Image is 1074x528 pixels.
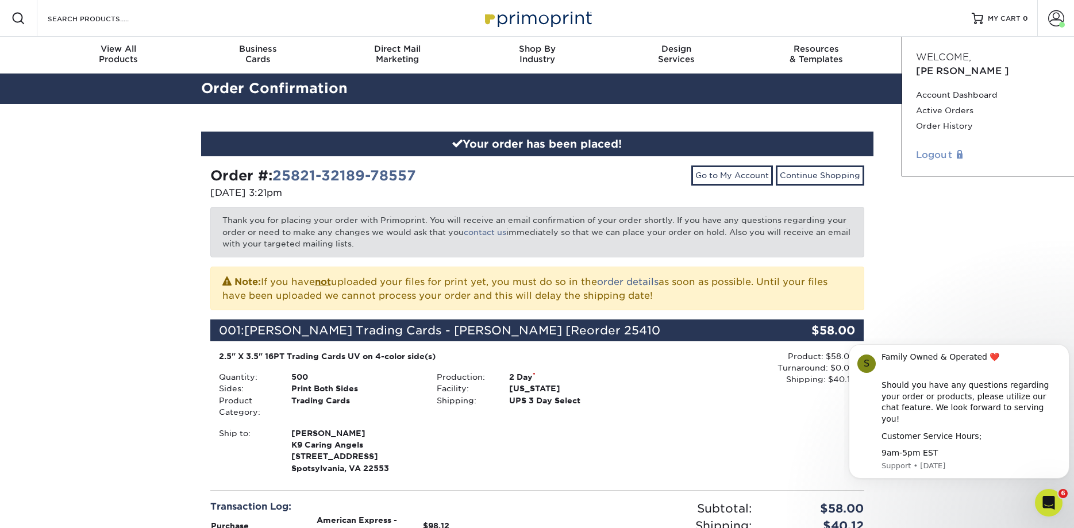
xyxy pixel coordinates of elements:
div: Print Both Sides [283,383,428,394]
img: Primoprint [480,6,595,30]
span: [PERSON_NAME] [916,65,1009,76]
span: Shop By [467,44,607,54]
span: 0 [1023,14,1028,22]
div: & Support [886,44,1026,64]
div: Facility: [428,383,501,394]
a: Shop ByIndustry [467,37,607,74]
div: 2.5" X 3.5" 16PT Trading Cards UV on 4-color side(s) [219,350,638,362]
span: Resources [746,44,886,54]
div: $58.00 [761,500,873,517]
a: 25821-32189-78557 [272,167,416,184]
div: Product Category: [210,395,283,418]
input: SEARCH PRODUCTS..... [47,11,159,25]
div: Marketing [328,44,467,64]
div: Services [607,44,746,64]
span: [STREET_ADDRESS] [291,450,419,462]
div: Product: $58.00 Turnaround: $0.00 Shipping: $40.12 [646,350,855,386]
a: Active Orders [916,103,1060,118]
span: Direct Mail [328,44,467,54]
strong: Order #: [210,167,416,184]
span: [PERSON_NAME] [291,427,419,439]
a: Account Dashboard [916,87,1060,103]
a: order details [597,276,659,287]
div: & Templates [746,44,886,64]
div: Quantity: [210,371,283,383]
div: Production: [428,371,501,383]
h2: Order Confirmation [193,78,882,99]
div: 001: [210,319,755,341]
b: not [315,276,331,287]
div: 500 [283,371,428,383]
span: MY CART [988,14,1021,24]
div: Industry [467,44,607,64]
a: View AllProducts [49,37,188,74]
span: Contact [886,44,1026,54]
div: Shipping: [428,395,501,406]
iframe: Intercom notifications message [844,338,1074,497]
div: [US_STATE] [501,383,646,394]
div: Cards [188,44,328,64]
div: Your order has been placed! [201,132,873,157]
a: Go to My Account [691,165,773,185]
span: Business [188,44,328,54]
p: [DATE] 3:21pm [210,186,529,200]
div: Transaction Log: [210,500,529,514]
span: 6 [1058,489,1068,498]
div: Subtotal: [537,500,761,517]
div: Trading Cards [283,395,428,418]
div: Sides: [210,383,283,394]
a: Continue Shopping [776,165,864,185]
iframe: Google Customer Reviews [3,493,98,524]
iframe: Intercom live chat [1035,489,1063,517]
a: BusinessCards [188,37,328,74]
span: K9 Caring Angels [291,439,419,450]
span: [PERSON_NAME] Trading Cards - [PERSON_NAME] [Reorder 25410 [244,323,660,337]
div: $58.00 [755,319,864,341]
a: Contact& Support [886,37,1026,74]
span: Design [607,44,746,54]
span: Welcome, [916,52,971,63]
p: If you have uploaded your files for print yet, you must do so in the as soon as possible. Until y... [222,274,852,303]
a: Order History [916,118,1060,134]
a: Direct MailMarketing [328,37,467,74]
div: 2 Day [501,371,646,383]
div: Ship to: [210,427,283,475]
strong: Spotsylvania, VA 22553 [291,427,419,473]
a: Logout [916,148,1060,162]
div: Products [49,44,188,64]
strong: Note: [234,276,261,287]
div: UPS 3 Day Select [501,395,646,406]
span: View All [49,44,188,54]
a: Resources& Templates [746,37,886,74]
a: contact us [464,228,506,237]
a: DesignServices [607,37,746,74]
p: Thank you for placing your order with Primoprint. You will receive an email confirmation of your ... [210,207,864,257]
